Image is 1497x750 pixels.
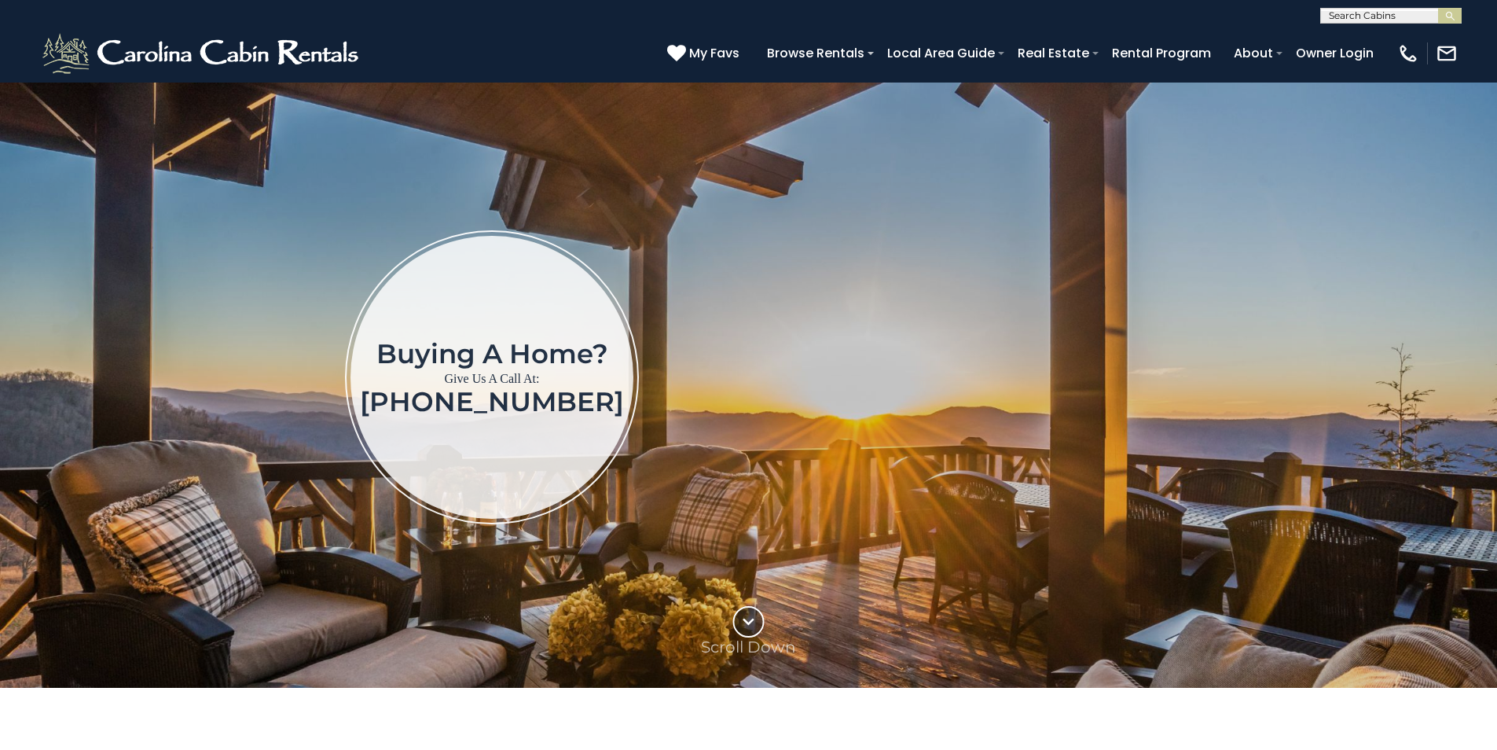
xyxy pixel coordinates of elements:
img: White-1-2.png [39,30,365,77]
a: Owner Login [1288,39,1381,67]
a: Browse Rentals [759,39,872,67]
a: My Favs [667,43,743,64]
h1: Buying a home? [360,340,624,368]
img: mail-regular-white.png [1436,42,1458,64]
a: Rental Program [1104,39,1219,67]
a: About [1226,39,1281,67]
a: Local Area Guide [879,39,1003,67]
iframe: New Contact Form [892,165,1405,589]
a: Real Estate [1010,39,1097,67]
p: Give Us A Call At: [360,368,624,390]
span: My Favs [689,43,739,63]
a: [PHONE_NUMBER] [360,385,624,418]
p: Scroll Down [701,638,796,656]
img: phone-regular-white.png [1397,42,1419,64]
